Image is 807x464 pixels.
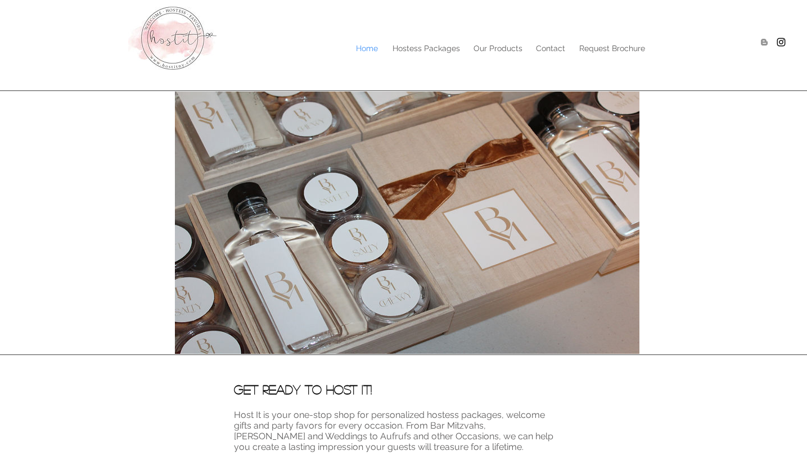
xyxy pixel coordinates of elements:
img: IMG_3857.JPG [175,92,639,354]
ul: Social Bar [759,37,787,48]
a: Home [348,40,385,57]
p: Contact [530,40,571,57]
p: Our Products [468,40,528,57]
a: Request Brochure [572,40,652,57]
a: Hostess Packages [385,40,466,57]
img: Blogger [759,37,770,48]
span: Host It is your one-stop shop for personalized hostess packages, welcome gifts and party favors f... [234,410,553,452]
a: Our Products [466,40,529,57]
p: Hostess Packages [387,40,466,57]
p: Request Brochure [574,40,651,57]
p: Home [350,40,384,57]
a: Contact [529,40,572,57]
img: Hostitny [776,37,787,48]
nav: Site [179,40,652,57]
span: Get Ready to Host It! [234,383,372,395]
